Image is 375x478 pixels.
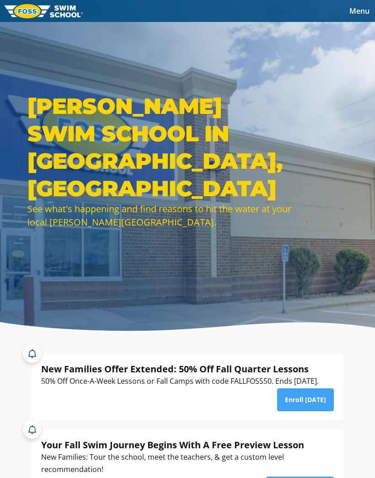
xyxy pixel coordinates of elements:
div: New Families: Tour the school, meet the teachers, & get a custom level recommendation! [41,451,334,476]
a: Enroll [DATE] [277,388,334,411]
span: Menu [349,6,370,16]
div: 50% Off Once-A-Week Lessons or Fall Camps with code FALLFOSS50. Ends [DATE]. [41,375,319,387]
img: FOSS Swim School Logo [5,4,83,18]
button: Toggle navigation [344,4,375,18]
div: Your Fall Swim Journey Begins With A Free Preview Lesson [41,439,334,451]
h1: [PERSON_NAME] Swim School in [GEOGRAPHIC_DATA], [GEOGRAPHIC_DATA] [27,92,293,202]
div: New Families Offer Extended: 50% Off Fall Quarter Lessons [41,363,319,375]
div: See what's happening and find reasons to hit the water at your local [PERSON_NAME][GEOGRAPHIC_DATA]. [27,202,293,229]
